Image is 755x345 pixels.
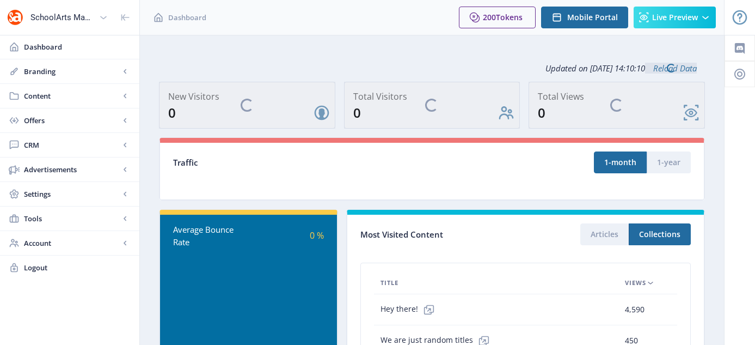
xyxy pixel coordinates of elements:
[380,299,440,320] span: Hey there!
[30,5,95,29] div: SchoolArts Magazine
[24,262,131,273] span: Logout
[24,66,120,77] span: Branding
[625,303,644,316] span: 4,590
[629,223,691,245] button: Collections
[159,55,705,82] div: Updated on [DATE] 14:10:10
[24,189,120,199] span: Settings
[625,276,646,289] span: Views
[645,63,697,74] a: Reload Data
[647,152,691,173] button: 1-year
[24,238,120,249] span: Account
[594,152,647,173] button: 1-month
[580,223,629,245] button: Articles
[24,115,120,126] span: Offers
[541,7,628,28] button: Mobile Portal
[173,156,432,169] div: Traffic
[652,13,698,22] span: Live Preview
[24,213,120,224] span: Tools
[496,12,523,22] span: Tokens
[310,229,324,241] span: 0 %
[634,7,716,28] button: Live Preview
[24,164,120,175] span: Advertisements
[24,140,120,150] span: CRM
[24,41,131,52] span: Dashboard
[7,9,24,26] img: properties.app_icon.png
[173,223,249,248] div: Average Bounce Rate
[380,276,398,289] span: Title
[567,13,618,22] span: Mobile Portal
[24,90,120,101] span: Content
[459,7,536,28] button: 200Tokens
[360,226,525,243] div: Most Visited Content
[168,12,206,23] span: Dashboard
